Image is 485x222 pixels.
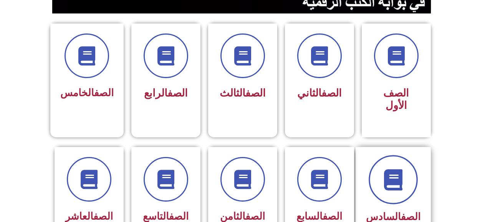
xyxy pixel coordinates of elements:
span: التاسع [143,210,189,222]
span: الثالث [220,87,266,99]
span: الخامس [60,87,114,98]
span: الرابع [144,87,188,99]
a: الصف [245,210,265,222]
a: الصف [321,87,342,99]
a: الصف [93,210,113,222]
span: الثامن [220,210,265,222]
span: السابع [296,210,342,222]
a: الصف [245,87,266,99]
span: الثاني [297,87,342,99]
a: الصف [94,87,114,98]
span: العاشر [65,210,113,222]
a: الصف [323,210,342,222]
span: الصف الأول [383,87,409,112]
a: الصف [169,210,189,222]
a: الصف [167,87,188,99]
